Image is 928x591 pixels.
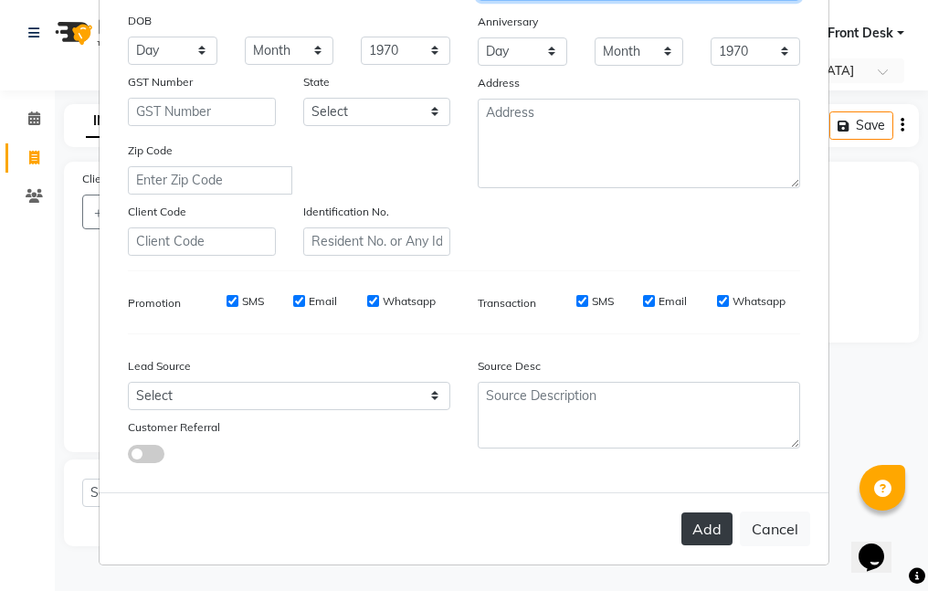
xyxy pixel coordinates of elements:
label: Source Desc [478,358,541,375]
label: Transaction [478,295,536,311]
label: GST Number [128,74,193,90]
label: Identification No. [303,204,389,220]
button: Add [681,512,733,545]
label: Promotion [128,295,181,311]
label: Whatsapp [383,293,436,310]
input: GST Number [128,98,276,126]
input: Enter Zip Code [128,166,292,195]
label: State [303,74,330,90]
label: Address [478,75,520,91]
label: SMS [592,293,614,310]
label: DOB [128,13,152,29]
button: Cancel [740,512,810,546]
input: Resident No. or Any Id [303,227,451,256]
label: Client Code [128,204,186,220]
label: Zip Code [128,142,173,159]
input: Client Code [128,227,276,256]
label: Lead Source [128,358,191,375]
label: Whatsapp [733,293,786,310]
label: Customer Referral [128,419,220,436]
label: Email [309,293,337,310]
label: Email [659,293,687,310]
iframe: chat widget [851,518,910,573]
label: Anniversary [478,14,538,30]
label: SMS [242,293,264,310]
